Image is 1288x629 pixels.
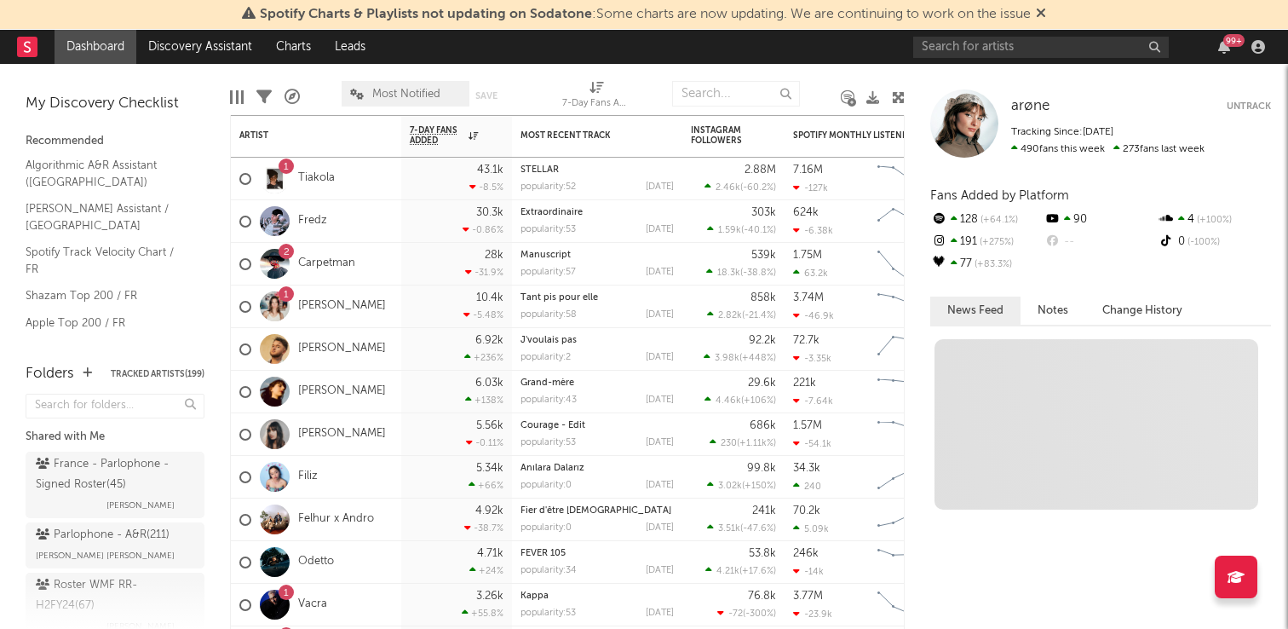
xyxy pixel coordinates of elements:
div: Parlophone - A&R ( 211 ) [36,525,170,545]
div: -38.7 % [464,522,503,534]
button: Save [475,91,497,101]
div: [DATE] [646,566,674,575]
div: 858k [750,292,776,303]
span: Most Notified [372,89,440,100]
button: News Feed [930,297,1021,325]
div: [DATE] [646,225,674,234]
a: [PERSON_NAME] [298,427,386,441]
a: [PERSON_NAME] Assistant / [GEOGRAPHIC_DATA] [26,199,187,234]
div: FEVER 105 [520,549,674,558]
div: Roster WMF RR-H2FY24 ( 67 ) [36,575,190,616]
div: Shared with Me [26,427,204,447]
div: Most Recent Track [520,130,648,141]
div: [DATE] [646,609,674,618]
div: ( ) [704,395,776,406]
span: +106 % [744,396,773,406]
div: 1.57M [793,420,822,431]
span: : Some charts are now updating. We are continuing to work on the issue [260,8,1031,21]
div: 5.56k [476,420,503,431]
button: Untrack [1227,98,1271,115]
div: 3.74M [793,292,824,303]
svg: Chart title [870,456,946,499]
a: Charts [264,30,323,64]
div: Instagram Followers [691,125,750,146]
span: -300 % [745,609,773,619]
svg: Chart title [870,371,946,413]
div: -46.9k [793,310,834,321]
div: -14k [793,566,824,577]
div: 2.88M [745,164,776,176]
span: -21.4 % [745,311,773,320]
a: STELLAR [520,165,559,175]
div: [DATE] [646,353,674,362]
a: Felhur x Andro [298,512,374,527]
div: +66 % [469,480,503,491]
a: J'voulais pas [520,336,577,345]
a: [PERSON_NAME] [298,299,386,314]
a: Carpetman [298,257,355,271]
div: -3.35k [793,353,831,364]
div: Edit Columns [230,72,244,122]
svg: Chart title [870,286,946,328]
div: 28k [485,250,503,261]
div: [DATE] [646,395,674,405]
a: Algorithmic A&R Assistant ([GEOGRAPHIC_DATA]) [26,156,187,191]
span: [PERSON_NAME] [106,495,175,516]
div: Recommended [26,131,204,152]
div: +24 % [469,565,503,576]
span: Tracking Since: [DATE] [1011,127,1113,137]
div: 99 + [1223,34,1245,47]
a: Grand-mère [520,378,574,388]
div: popularity: 53 [520,609,576,618]
a: Anılara Dalarız [520,464,584,473]
div: 303k [751,207,776,218]
a: Filiz [298,470,318,484]
svg: Chart title [870,541,946,584]
a: Apple Top 200 / FR [26,314,187,332]
div: 3.26k [476,591,503,602]
span: +1.11k % [739,439,773,448]
div: [DATE] [646,268,674,277]
div: 70.2k [793,505,820,516]
a: arøne [1011,98,1049,115]
svg: Chart title [870,328,946,371]
a: Extraordinaire [520,208,583,217]
div: 76.8k [748,591,776,602]
div: ( ) [707,522,776,534]
a: Kappa [520,591,549,601]
svg: Chart title [870,499,946,541]
div: ( ) [707,480,776,491]
div: 5.34k [476,463,503,474]
div: ( ) [717,608,776,619]
div: ( ) [706,267,776,278]
div: 72.7k [793,335,819,346]
div: Extraordinaire [520,208,674,217]
div: popularity: 34 [520,566,577,575]
input: Search... [672,81,800,107]
a: Discovery Assistant [136,30,264,64]
span: 490 fans this week [1011,144,1105,154]
input: Search for folders... [26,394,204,418]
svg: Chart title [870,158,946,200]
span: 3.02k [718,482,742,491]
span: Fans Added by Platform [930,189,1069,202]
div: popularity: 57 [520,268,576,277]
div: A&R Pipeline [285,72,300,122]
button: 99+ [1218,40,1230,54]
a: Fier d'être [DEMOGRAPHIC_DATA] [520,506,671,516]
button: Change History [1085,297,1199,325]
svg: Chart title [870,200,946,243]
div: Manuscript [520,251,674,260]
div: +236 % [464,352,503,363]
div: 29.6k [748,378,776,389]
div: 0 [1158,231,1271,253]
div: France - Parlophone - Signed Roster ( 45 ) [36,454,190,495]
div: 241k [752,505,776,516]
div: 30.3k [476,207,503,218]
div: ( ) [704,182,776,193]
div: 34.3k [793,463,820,474]
svg: Chart title [870,413,946,456]
div: [DATE] [646,310,674,320]
div: 6.03k [475,378,503,389]
div: popularity: 0 [520,481,572,490]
